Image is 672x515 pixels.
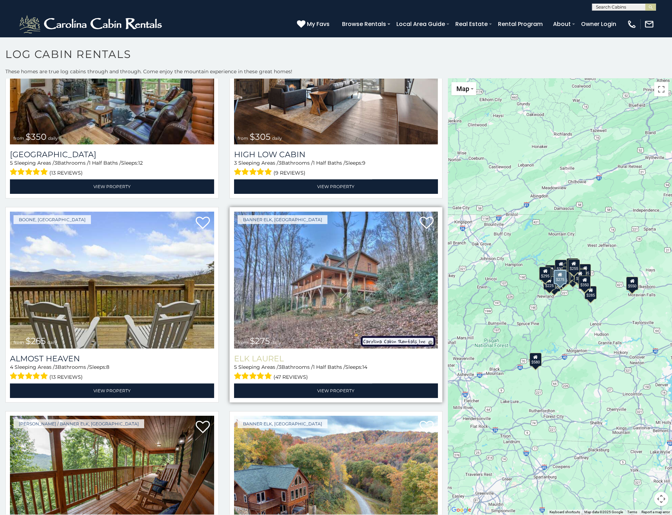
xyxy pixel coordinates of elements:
div: $400 [558,270,570,283]
div: $380 [574,269,586,283]
a: Banner Elk, [GEOGRAPHIC_DATA] [238,419,327,428]
a: Terms [627,510,637,514]
a: Almost Heaven [10,354,214,363]
span: 12 [138,160,143,166]
span: (13 reviews) [50,168,83,177]
span: from [13,136,24,141]
a: Real Estate [452,18,491,30]
span: (13 reviews) [50,372,83,382]
a: Report a map error [641,510,670,514]
span: from [238,136,248,141]
span: $275 [250,336,270,346]
span: daily [271,340,281,345]
div: $550 [626,277,638,290]
a: [GEOGRAPHIC_DATA] [10,150,214,159]
button: Toggle fullscreen view [654,82,668,96]
span: 4 [10,364,13,370]
div: $305 [541,269,553,282]
span: 3 [234,160,237,166]
a: Add to favorites [419,420,434,435]
span: 8 [106,364,109,370]
a: Banner Elk, [GEOGRAPHIC_DATA] [238,215,327,224]
div: Sleeping Areas / Bathrooms / Sleeps: [234,363,438,382]
a: Add to favorites [419,216,434,231]
div: $580 [530,353,542,366]
span: $255 [26,336,46,346]
div: $320 [566,258,578,272]
span: 3 [54,160,57,166]
span: 5 [234,364,237,370]
div: Sleeping Areas / Bathrooms / Sleeps: [234,159,438,177]
a: Rental Program [494,18,546,30]
span: 5 [10,160,13,166]
a: Add to favorites [196,420,210,435]
div: $225 [543,276,556,290]
span: $350 [26,132,47,142]
a: Owner Login [578,18,620,30]
div: $295 [539,267,551,280]
a: View Property [10,179,214,194]
a: View Property [234,383,438,398]
span: 3 [278,160,281,166]
img: Almost Heaven [10,212,214,349]
div: $245 [545,265,557,278]
span: Map [456,85,469,92]
img: Google [450,505,473,515]
span: 3 [55,364,58,370]
span: My Favs [307,20,330,28]
a: Boone, [GEOGRAPHIC_DATA] [13,215,91,224]
span: 1 Half Baths / [89,160,121,166]
button: Keyboard shortcuts [549,510,580,515]
div: Sleeping Areas / Bathrooms / Sleeps: [10,363,214,382]
div: $235 [579,264,591,277]
span: from [238,340,248,345]
span: 14 [362,364,367,370]
a: [PERSON_NAME] / Banner Elk, [GEOGRAPHIC_DATA] [13,419,144,428]
a: View Property [234,179,438,194]
a: Local Area Guide [393,18,449,30]
span: 1 Half Baths / [313,160,345,166]
a: About [549,18,574,30]
div: $305 [555,260,567,273]
span: 3 [278,364,281,370]
h3: Grouse Moor Lodge [10,150,214,159]
span: (47 reviews) [273,372,308,382]
span: $305 [250,132,271,142]
span: daily [47,340,57,345]
div: $350 [579,276,591,289]
div: Sleeping Areas / Bathrooms / Sleeps: [10,159,214,177]
span: Map data ©2025 Google [584,510,623,514]
span: daily [48,136,58,141]
div: $255 [568,259,580,273]
span: 1 Half Baths / [313,364,345,370]
img: phone-regular-white.png [627,19,637,29]
span: daily [272,136,282,141]
a: View Property [10,383,214,398]
span: (9 reviews) [273,168,305,177]
button: Map camera controls [654,492,668,506]
a: My Favs [297,20,331,29]
img: Elk Laurel [234,212,438,349]
a: High Low Cabin [234,150,438,159]
img: White-1-2.png [18,14,165,35]
a: Open this area in Google Maps (opens a new window) [450,505,473,515]
a: Almost Heaven from $255 daily [10,212,214,349]
a: Elk Laurel from $275 daily [234,212,438,349]
div: $325 [557,271,569,285]
a: Elk Laurel [234,354,438,363]
img: mail-regular-white.png [644,19,654,29]
span: 9 [362,160,365,166]
div: $285 [585,286,597,299]
div: $275 [553,270,566,284]
button: Change map style [451,82,476,95]
a: Browse Rentals [338,18,390,30]
a: Add to favorites [196,216,210,231]
span: from [13,340,24,345]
